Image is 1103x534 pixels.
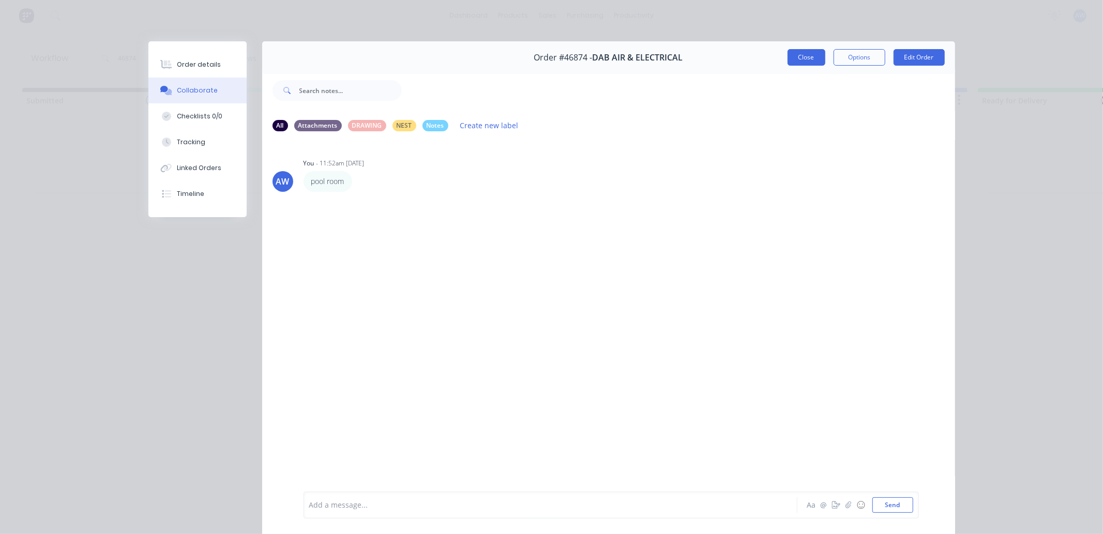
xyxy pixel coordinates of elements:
[148,52,247,78] button: Order details
[177,86,218,95] div: Collaborate
[855,499,867,511] button: ☺
[348,120,386,131] div: DRAWING
[273,120,288,131] div: All
[148,155,247,181] button: Linked Orders
[872,497,913,513] button: Send
[311,176,344,187] p: pool room
[805,499,818,511] button: Aa
[177,60,221,69] div: Order details
[392,120,416,131] div: NEST
[818,499,830,511] button: @
[148,78,247,103] button: Collaborate
[422,120,448,131] div: Notes
[299,80,402,101] input: Search notes...
[894,49,945,66] button: Edit Order
[593,53,683,63] span: DAB AIR & ELECTRICAL
[177,112,222,121] div: Checklists 0/0
[304,159,314,168] div: You
[316,159,365,168] div: - 11:52am [DATE]
[834,49,885,66] button: Options
[294,120,342,131] div: Attachments
[788,49,825,66] button: Close
[276,175,290,188] div: AW
[455,118,524,132] button: Create new label
[148,181,247,207] button: Timeline
[177,163,221,173] div: Linked Orders
[177,138,205,147] div: Tracking
[534,53,593,63] span: Order #46874 -
[148,103,247,129] button: Checklists 0/0
[177,189,204,199] div: Timeline
[148,129,247,155] button: Tracking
